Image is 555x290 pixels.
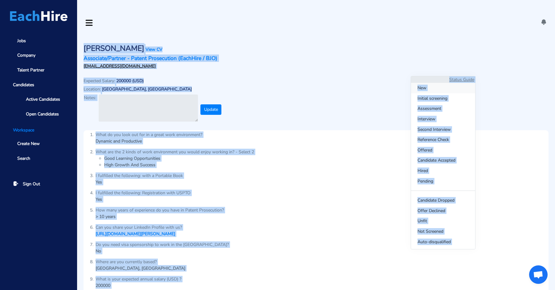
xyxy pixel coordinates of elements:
li: High Growth And Success [104,162,254,168]
p: 200000 (USD) [116,79,144,84]
span: Offer Declined [411,206,475,216]
div: [GEOGRAPHIC_DATA], [GEOGRAPHIC_DATA] [96,265,185,272]
span: Not Screened [411,226,475,237]
a: Associate/Partner - Patent Prosecution (EachHire / BJO) [84,54,217,62]
a: [EMAIL_ADDRESS][DOMAIN_NAME] [84,63,156,69]
span: Assessment [411,103,475,114]
span: Active Candidates [26,96,60,103]
span: Interview [411,114,475,124]
a: Talent Partner [9,64,68,76]
div: Can you share your LinkedIn Profile with us? [96,224,182,231]
div: I fulfilled the following: with a Portable Book [96,172,183,179]
a: Active Candidates [17,93,68,106]
p: [PERSON_NAME] [84,44,144,53]
div: How many years of experience do you have in Patent Prosecution? [96,207,224,213]
span: Second Interview [411,124,475,135]
a: Open Candidates [17,108,68,120]
div: Dynamic and Productive [96,138,202,144]
span: New [411,83,475,93]
div: No [96,248,229,254]
a: Status Guide [449,77,474,83]
a: Open chat [529,265,548,284]
span: Company [17,52,35,58]
p: Location: [84,86,101,92]
span: Hired [411,166,475,176]
span: Open Candidates [26,111,59,117]
div: What are the 2 kinds of work environment you would enjoy working in? - Select 2 [96,149,254,155]
p: Notes: [84,95,96,101]
div: Yes [96,179,183,185]
span: Candidate Accepted [411,155,475,166]
span: Candidates [9,79,68,91]
span: Jobs [17,38,26,44]
p: [GEOGRAPHIC_DATA], [GEOGRAPHIC_DATA] [102,87,192,92]
div: I fulfilled the following: Registration with USPTO [96,190,191,196]
a: Create New [9,138,68,150]
span: Candidate Dropped [411,195,475,206]
a: Jobs [9,34,68,47]
img: Logo [10,10,68,21]
a: Company [9,49,68,62]
span: Auto-disqualified [411,236,475,247]
div: > 10 years [96,213,224,220]
li: Workspace [9,127,68,133]
div: What do you look out for in a great work environment? [96,131,202,138]
span: Search [17,155,30,162]
div: Where are you currently based? [96,259,185,265]
span: Unfit [411,216,475,226]
div: 200000 [96,282,181,289]
p: Expected Salary: [84,78,115,84]
a: Search [9,152,68,165]
a: View CV [146,46,162,52]
div: What is your expected annual salary (USD) ? [96,276,181,282]
div: Do you need visa sponsorship to work in the [GEOGRAPHIC_DATA]? [96,241,229,248]
li: Good Learning Opportunities [104,155,254,162]
div: Yes [96,196,191,203]
span: Pending [411,176,475,186]
span: Talent Partner [17,67,44,73]
span: Offered [411,145,475,155]
span: Create New [17,140,40,147]
a: [URL][DOMAIN_NAME][PERSON_NAME] [96,231,175,237]
span: Initial screening [411,93,475,104]
span: Sign Out [23,181,40,187]
span: Reference Check [411,135,475,145]
button: Update [200,104,221,115]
